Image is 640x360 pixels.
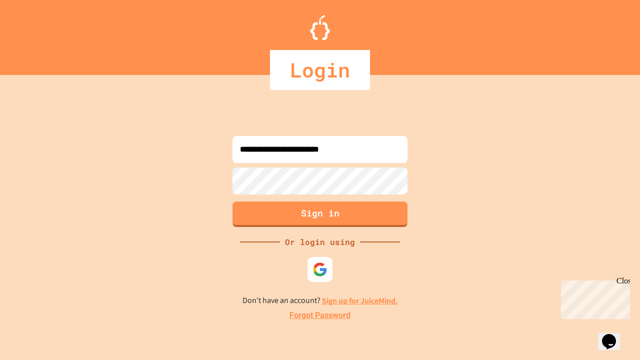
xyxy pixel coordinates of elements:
img: google-icon.svg [312,262,327,277]
iframe: chat widget [557,276,630,319]
div: Chat with us now!Close [4,4,69,63]
a: Sign up for JuiceMind. [322,295,398,306]
div: Or login using [280,236,360,248]
img: Logo.svg [310,15,330,40]
div: Login [270,50,370,90]
button: Sign in [232,201,407,227]
p: Don't have an account? [242,294,398,307]
iframe: chat widget [598,320,630,350]
a: Forgot Password [289,309,350,321]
